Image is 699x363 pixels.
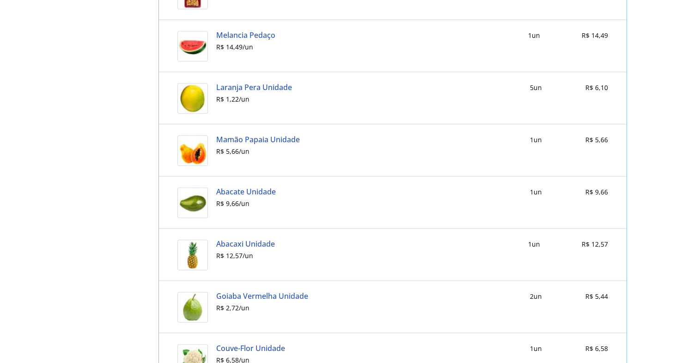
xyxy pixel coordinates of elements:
[177,240,208,270] img: Abacaxi Unidade
[216,200,276,207] div: R$ 9,66 / un
[582,240,608,248] span: R$ 12,57
[177,31,208,61] img: Melancia Pedaço
[216,344,285,352] a: Couve-Flor Unidade
[216,148,300,155] div: R$ 5,66 / un
[530,188,542,197] div: 1 un
[216,96,292,103] div: R$ 1,22 / un
[216,292,308,300] a: Goiaba Vermelha Unidade
[216,135,300,144] a: Mamão Papaia Unidade
[177,83,208,114] img: Laranja Pera Unidade
[216,252,275,260] div: R$ 12,57 / un
[216,304,308,312] div: R$ 2,72 / un
[582,31,608,40] span: R$ 14,49
[216,188,276,196] a: Abacate Unidade
[585,344,608,353] span: R$ 6,58
[177,135,208,166] img: Mamão Papaia Unidade
[585,188,608,196] span: R$ 9,66
[585,83,608,92] span: R$ 6,10
[530,83,542,92] div: 5 un
[528,240,540,249] div: 1 un
[216,83,292,91] a: Laranja Pera Unidade
[528,31,540,40] div: 1 un
[585,292,608,301] span: R$ 5,44
[216,43,275,51] div: R$ 14,49 / un
[530,135,542,145] div: 1 un
[530,292,542,301] div: 2 un
[530,344,542,353] div: 1 un
[177,292,208,322] img: Goiaba Vermelha Unidade
[216,31,275,39] a: Melancia Pedaço
[216,240,275,248] a: Abacaxi Unidade
[585,135,608,144] span: R$ 5,66
[177,188,208,218] img: Abacate Unidade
